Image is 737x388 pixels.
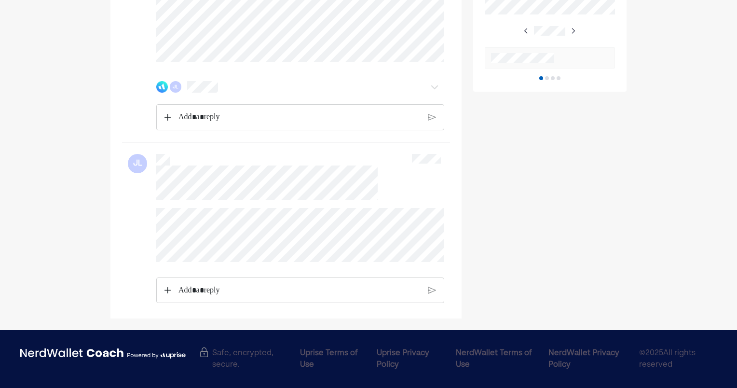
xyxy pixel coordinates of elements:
div: JL [170,81,181,93]
div: Uprise Privacy Policy [377,347,440,371]
img: right-arrow [569,27,577,35]
div: Uprise Terms of Use [300,347,361,371]
div: Safe, encrypted, secure. [200,347,288,356]
div: JL [128,154,147,173]
div: NerdWallet Terms of Use [456,347,532,371]
div: Rich Text Editor. Editing area: main [173,278,425,303]
img: right-arrow [522,27,530,35]
span: © 2025 All rights reserved [639,347,717,371]
div: NerdWallet Privacy Policy [548,347,628,371]
div: Rich Text Editor. Editing area: main [173,105,425,130]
